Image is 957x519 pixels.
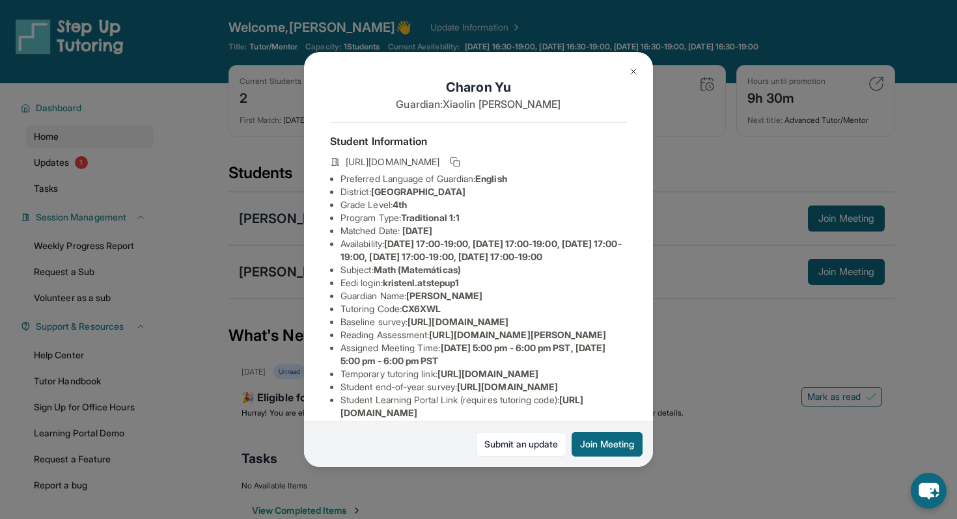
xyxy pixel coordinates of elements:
li: Reading Assessment : [340,328,627,341]
button: chat-button [911,473,947,509]
span: [URL][DOMAIN_NAME] [457,381,558,392]
span: [URL][DOMAIN_NAME] [437,368,538,379]
li: Availability: [340,237,627,263]
li: Student end-of-year survey : [340,380,627,393]
li: Eedi login : [340,276,627,289]
span: 4th [393,199,407,210]
button: Join Meeting [572,432,643,457]
a: Submit an update [476,432,566,457]
span: [DATE] 17:00-19:00, [DATE] 17:00-19:00, [DATE] 17:00-19:00, [DATE] 17:00-19:00, [DATE] 17:00-19:00 [340,238,622,262]
h4: Student Information [330,133,627,149]
li: Grade Level: [340,198,627,211]
li: Temporary tutoring link : [340,367,627,380]
li: Guardian Name : [340,289,627,302]
span: [DATE] [402,225,432,236]
span: Traditional 1:1 [401,212,460,223]
li: Subject : [340,263,627,276]
p: Guardian: Xiaolin [PERSON_NAME] [330,96,627,112]
span: [URL][DOMAIN_NAME][PERSON_NAME] [429,329,606,340]
span: [GEOGRAPHIC_DATA] [371,186,465,197]
li: Assigned Meeting Time : [340,341,627,367]
li: Preferred Language of Guardian: [340,172,627,185]
span: [URL][DOMAIN_NAME] [408,316,508,327]
span: [PERSON_NAME] [406,290,482,301]
button: Copy link [447,154,463,170]
img: Close Icon [628,66,639,77]
li: Student Direct Learning Portal Link (no tutoring code required) : [340,419,627,446]
span: kristenl.atstepup1 [383,277,459,288]
span: [URL][DOMAIN_NAME] [346,155,439,168]
span: English [475,173,507,184]
li: Program Type: [340,211,627,224]
h1: Charon Yu [330,78,627,96]
span: Math (Matemáticas) [374,264,461,275]
li: Matched Date: [340,224,627,237]
li: Baseline survey : [340,315,627,328]
li: Student Learning Portal Link (requires tutoring code) : [340,393,627,419]
span: CX6XWL [402,303,441,314]
li: District: [340,185,627,198]
li: Tutoring Code : [340,302,627,315]
span: [DATE] 5:00 pm - 6:00 pm PST, [DATE] 5:00 pm - 6:00 pm PST [340,342,605,366]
